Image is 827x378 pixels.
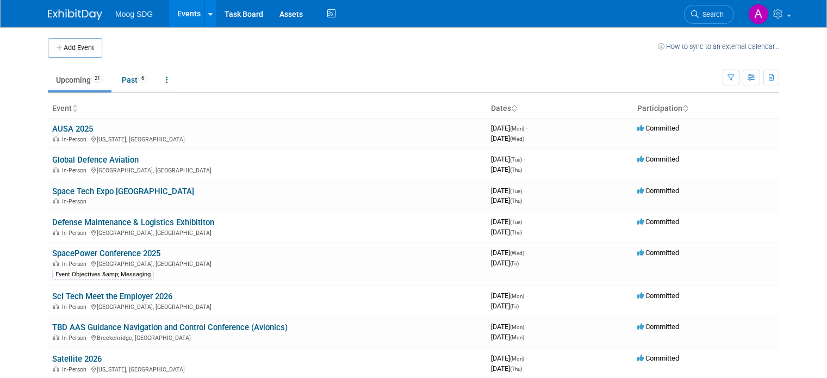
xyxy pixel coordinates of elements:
[637,124,679,132] span: Committed
[52,249,160,258] a: SpacePower Conference 2025
[637,187,679,195] span: Committed
[491,134,524,142] span: [DATE]
[52,364,482,373] div: [US_STATE], [GEOGRAPHIC_DATA]
[52,165,482,174] div: [GEOGRAPHIC_DATA], [GEOGRAPHIC_DATA]
[491,124,527,132] span: [DATE]
[53,334,59,340] img: In-Person Event
[510,261,519,267] span: (Fri)
[53,366,59,371] img: In-Person Event
[510,356,524,362] span: (Mon)
[510,293,524,299] span: (Mon)
[62,230,90,237] span: In-Person
[48,100,487,118] th: Event
[526,323,527,331] span: -
[48,38,102,58] button: Add Event
[52,302,482,311] div: [GEOGRAPHIC_DATA], [GEOGRAPHIC_DATA]
[48,70,111,90] a: Upcoming21
[114,70,156,90] a: Past6
[52,292,172,301] a: Sci Tech Meet the Employer 2026
[510,167,522,173] span: (Thu)
[491,364,522,373] span: [DATE]
[62,167,90,174] span: In-Person
[526,124,527,132] span: -
[52,228,482,237] div: [GEOGRAPHIC_DATA], [GEOGRAPHIC_DATA]
[637,354,679,362] span: Committed
[52,333,482,342] div: Breckenridge, [GEOGRAPHIC_DATA]
[53,230,59,235] img: In-Person Event
[62,261,90,268] span: In-Person
[684,5,734,24] a: Search
[62,136,90,143] span: In-Person
[526,249,527,257] span: -
[91,75,103,83] span: 21
[491,292,527,300] span: [DATE]
[52,187,194,196] a: Space Tech Expo [GEOGRAPHIC_DATA]
[511,104,517,113] a: Sort by Start Date
[52,218,214,227] a: Defense Maintenance & Logistics Exhibititon
[510,230,522,236] span: (Thu)
[52,259,482,268] div: [GEOGRAPHIC_DATA], [GEOGRAPHIC_DATA]
[52,124,93,134] a: AUSA 2025
[52,270,154,280] div: Event Objectives &amp; Messaging
[491,354,527,362] span: [DATE]
[53,198,59,203] img: In-Person Event
[52,134,482,143] div: [US_STATE], [GEOGRAPHIC_DATA]
[491,196,522,205] span: [DATE]
[487,100,633,118] th: Dates
[53,136,59,141] img: In-Person Event
[510,157,522,163] span: (Tue)
[115,10,153,18] span: Moog SDG
[510,334,524,340] span: (Mon)
[138,75,147,83] span: 6
[637,218,679,226] span: Committed
[491,165,522,173] span: [DATE]
[52,354,102,364] a: Satellite 2026
[52,323,288,332] a: TBD AAS Guidance Navigation and Control Conference (Avionics)
[524,155,525,163] span: -
[491,259,519,267] span: [DATE]
[526,292,527,300] span: -
[524,218,525,226] span: -
[637,323,679,331] span: Committed
[53,261,59,266] img: In-Person Event
[510,250,524,256] span: (Wed)
[62,334,90,342] span: In-Person
[491,155,525,163] span: [DATE]
[52,155,139,165] a: Global Defence Aviation
[510,303,519,309] span: (Fri)
[526,354,527,362] span: -
[62,198,90,205] span: In-Person
[491,228,522,236] span: [DATE]
[637,292,679,300] span: Committed
[658,42,779,51] a: How to sync to an external calendar...
[72,104,77,113] a: Sort by Event Name
[491,302,519,310] span: [DATE]
[510,198,522,204] span: (Thu)
[491,323,527,331] span: [DATE]
[62,303,90,311] span: In-Person
[510,188,522,194] span: (Tue)
[633,100,779,118] th: Participation
[510,219,522,225] span: (Tue)
[491,249,527,257] span: [DATE]
[510,324,524,330] span: (Mon)
[524,187,525,195] span: -
[48,9,102,20] img: ExhibitDay
[491,218,525,226] span: [DATE]
[53,167,59,172] img: In-Person Event
[510,366,522,372] span: (Thu)
[748,4,769,24] img: ALYSSA Szal
[491,333,524,341] span: [DATE]
[62,366,90,373] span: In-Person
[491,187,525,195] span: [DATE]
[637,249,679,257] span: Committed
[699,10,724,18] span: Search
[53,303,59,309] img: In-Person Event
[682,104,688,113] a: Sort by Participation Type
[510,136,524,142] span: (Wed)
[637,155,679,163] span: Committed
[510,126,524,132] span: (Mon)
